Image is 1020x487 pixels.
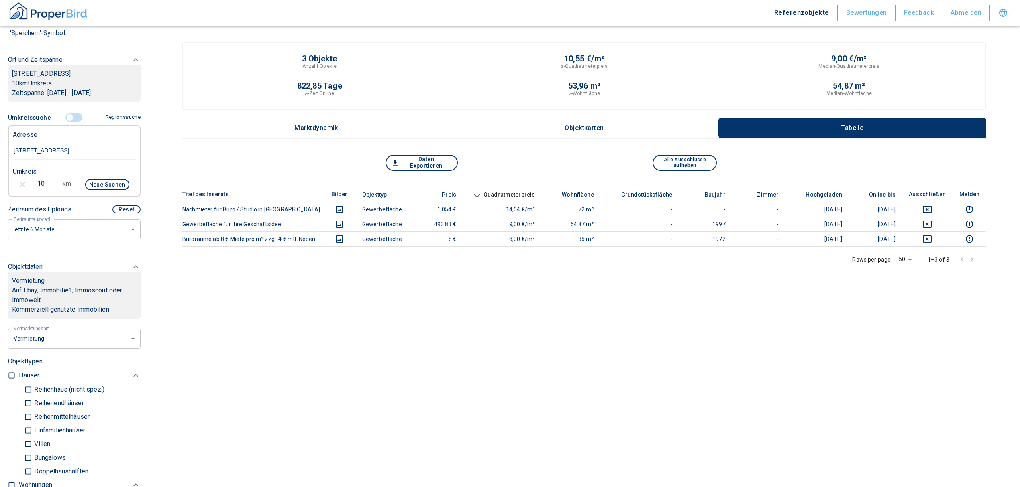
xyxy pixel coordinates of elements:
button: Referenzobjekte [766,5,838,21]
div: Häuser [19,369,141,383]
button: Daten Exportieren [386,155,458,171]
p: Auf Ebay, Immobilie1, Immoscout oder Immowelt [12,286,137,305]
div: Ort und Zeitspanne[STREET_ADDRESS]10kmUmkreisZeitspanne: [DATE] - [DATE] [8,47,141,110]
p: 9,00 €/m² [831,55,867,63]
p: Reihenendhäuser [32,400,84,406]
td: - [600,202,679,217]
p: 53,96 m² [568,82,601,90]
td: - [679,202,732,217]
p: 1–3 of 3 [928,256,949,264]
p: Umkreis [13,167,37,177]
button: report this listing [959,234,980,244]
th: Bilder [323,187,356,202]
th: Nachmieter für Büro / Studio in [GEOGRAPHIC_DATA] [182,202,323,217]
div: letzte 6 Monate [8,328,141,349]
td: [DATE] [785,202,849,217]
button: Umkreissuche [8,110,54,125]
div: letzte 6 Monate [8,219,141,240]
span: Objekttyp [362,190,400,199]
td: - [732,231,785,246]
td: - [600,217,679,231]
span: Hochgeladen [793,190,842,199]
p: ⌀-Wohnfläche [569,90,600,97]
p: ⌀-Zeit Online [305,90,334,97]
td: 8 € [409,231,463,246]
p: Anzahl Objekte [302,63,337,70]
td: 1997 [679,217,732,231]
p: 54,87 m² [833,82,865,90]
td: [DATE] [849,217,902,231]
td: - [732,202,785,217]
p: Marktdynamik [294,124,338,132]
p: km [63,179,71,189]
p: 3 Objekte [302,55,337,63]
button: Feedback [896,5,943,21]
p: Median-Quadratmeterpreis [818,63,879,70]
p: Ort und Zeitspanne [8,55,63,65]
p: Einfamilienhäuser [32,427,85,434]
td: 1.054 € [409,202,463,217]
p: Adresse [13,130,37,140]
p: Tabelle [832,124,872,132]
span: Grundstücksfläche [608,190,673,199]
td: - [600,231,679,246]
button: images [329,205,349,214]
span: Quadratmeterpreis [471,190,535,199]
p: Objektkarten [564,124,604,132]
input: Adresse ändern [13,142,136,160]
button: deselect this listing [908,234,946,244]
p: Reihenhaus (nicht spez.) [32,386,104,393]
button: deselect this listing [908,205,946,214]
p: [STREET_ADDRESS] [12,69,137,79]
span: Wohnfläche [549,190,594,199]
td: 14,64 €/m² [463,202,541,217]
span: Preis [429,190,456,199]
td: 493.83 € [409,217,463,231]
th: Büroräume ab 8 € Miete pro m² zzgl. 4 € mtl. Neben... [182,231,323,246]
p: Zeitspanne: [DATE] - [DATE] [12,88,137,98]
button: report this listing [959,205,980,214]
div: wrapped label tabs example [182,118,986,138]
p: ⌀-Quadratmeterpreis [561,63,608,70]
td: [DATE] [849,202,902,217]
th: Ausschließen [902,187,953,202]
p: Zeitraum des Uploads [8,205,71,214]
td: - [732,217,785,231]
td: 9,00 €/m² [463,217,541,231]
button: ProperBird Logo and Home Button [8,1,88,24]
th: Melden [953,187,986,202]
td: 1972 [679,231,732,246]
p: Kommerziell genutzte Immobilien [12,305,137,315]
p: Bungalows [32,455,65,461]
p: Objektdaten [8,262,43,272]
th: Gewerbefläche für Ihre Geschäftsidee [182,217,323,231]
span: Zimmer [744,190,779,199]
button: Reset [112,205,141,213]
th: Titel des Inserats [182,187,323,202]
p: Objekttypen [8,357,141,366]
button: Alle Ausschlüsse aufheben [653,155,717,171]
td: 72 m² [541,202,600,217]
td: [DATE] [785,231,849,246]
div: ObjektdatenVermietungAuf Ebay, Immobilie1, Immoscout oder ImmoweltKommerziell genutzte Immobilien [8,254,141,327]
div: 50 [896,254,915,265]
td: Gewerbefläche [356,231,410,246]
p: Median-Wohnfläche [826,90,872,97]
td: 8,00 €/m² [463,231,541,246]
p: Reihenmittelhäuser [32,414,90,420]
button: Bewertungen [838,5,896,21]
p: Vermietung [12,276,45,286]
td: Gewerbefläche [356,202,410,217]
td: 54.87 m² [541,217,600,231]
button: images [329,219,349,229]
p: Häuser [19,371,39,380]
button: Regionssuche [102,110,141,124]
button: Abmelden [942,5,990,21]
td: 35 m² [541,231,600,246]
button: report this listing [959,219,980,229]
p: Doppelhaushälften [32,468,88,475]
button: images [329,234,349,244]
img: ProperBird Logo and Home Button [8,1,88,21]
span: Baujahr [692,190,726,199]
